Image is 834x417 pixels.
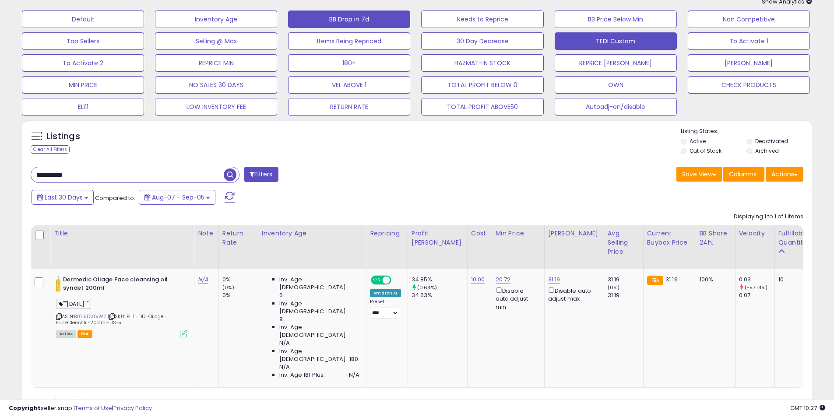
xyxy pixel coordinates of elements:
button: Actions [766,167,803,182]
small: (-57.14%) [745,284,767,291]
div: Inventory Age [262,229,362,238]
span: All listings currently available for purchase on Amazon [56,330,76,338]
div: 0% [222,291,258,299]
button: LOW INVENTORY FEE [155,98,277,116]
span: Inv. Age [DEMOGRAPHIC_DATA]: [279,323,359,339]
div: 31.19 [608,276,643,284]
label: Active [690,137,706,145]
button: MIN PRICE [22,76,144,94]
span: | SKU: ELI11-DD-Oilage-FaceClensOil-200ml-US-x1 [56,313,166,326]
div: 31.19 [608,291,643,299]
button: Top Sellers [22,32,144,50]
button: Non Competitive [688,11,810,28]
div: 0% [222,276,258,284]
button: BB Drop in 7d [288,11,410,28]
div: Current Buybox Price [647,229,692,247]
button: To Activate 1 [688,32,810,50]
span: Columns [729,170,757,179]
div: Velocity [739,229,771,238]
small: (0%) [222,284,235,291]
span: Last 30 Days [45,193,83,202]
button: Columns [723,167,764,182]
img: 31x8PR8DNEL._SL40_.jpg [56,276,61,293]
button: Needs to Reprice [421,11,543,28]
small: (0.64%) [417,284,437,291]
span: N/A [279,363,290,371]
button: TOTAL PROFIT ABOVE50 [421,98,543,116]
span: 8 [279,315,283,323]
span: OFF [390,277,404,284]
button: To Activate 2 [22,54,144,72]
div: 100% [700,276,728,284]
small: (0%) [608,284,620,291]
div: Cost [471,229,488,238]
label: Deactivated [755,137,788,145]
span: N/A [279,339,290,347]
button: [PERSON_NAME] [688,54,810,72]
small: FBA [647,276,663,285]
span: Compared to: [95,194,135,202]
span: ""[DATE]"" [56,299,91,309]
div: Fulfillable Quantity [778,229,809,247]
div: 34.85% [412,276,467,284]
button: Inventory Age [155,11,277,28]
button: VEL ABOVE 1 [288,76,410,94]
div: Clear All Filters [31,145,70,154]
b: Dermedic Oilage Face cleansing oil syndet 200ml [63,276,169,294]
button: TOTAL PROFIT BELOW 0 [421,76,543,94]
span: 31.19 [665,275,678,284]
button: ELI11 [22,98,144,116]
div: Note [198,229,215,238]
button: Autoadj-en/disable [555,98,677,116]
div: Return Rate [222,229,254,247]
a: Terms of Use [75,404,112,412]
button: Selling @ Max [155,32,277,50]
button: Default [22,11,144,28]
button: Last 30 Days [32,190,94,205]
button: REPRICE [PERSON_NAME] [555,54,677,72]
a: 31.19 [548,275,560,284]
h5: Listings [46,130,80,143]
p: Listing States: [681,127,812,136]
button: RETURN RATE [288,98,410,116]
button: TEDI Custom [555,32,677,50]
span: ON [372,277,383,284]
div: 0.03 [739,276,774,284]
div: [PERSON_NAME] [548,229,600,238]
button: 180+ [288,54,410,72]
strong: Copyright [9,404,41,412]
div: 0.07 [739,291,774,299]
span: Inv. Age [DEMOGRAPHIC_DATA]: [279,276,359,291]
div: Disable auto adjust max [548,286,597,303]
button: CHECK PRODUCTS [688,76,810,94]
div: seller snap | | [9,404,152,413]
a: N/A [198,275,208,284]
div: ASIN: [56,276,187,336]
span: Aug-07 - Sep-05 [152,193,204,202]
div: 34.63% [412,291,467,299]
button: Filters [244,167,278,182]
button: BB Price Below Min [555,11,677,28]
div: 10 [778,276,806,284]
div: Disable auto adjust min [496,286,538,311]
a: 20.72 [496,275,511,284]
button: Save View [676,167,722,182]
button: 30 Day Decrease [421,32,543,50]
button: NO SALES 30 DAYS [155,76,277,94]
span: 6 [279,291,283,299]
a: Privacy Policy [113,404,152,412]
button: Aug-07 - Sep-05 [139,190,215,205]
a: 10.00 [471,275,485,284]
div: Displaying 1 to 1 of 1 items [734,213,803,221]
div: Amazon AI [370,289,401,297]
button: Items Being Repriced [288,32,410,50]
div: Profit [PERSON_NAME] [412,229,464,247]
span: Inv. Age 181 Plus: [279,371,325,379]
div: Preset: [370,299,401,319]
span: 2025-10-6 10:27 GMT [790,404,825,412]
div: Repricing [370,229,404,238]
span: FBA [77,330,92,338]
button: REPRICE MIN [155,54,277,72]
div: Title [54,229,190,238]
button: OWN [555,76,677,94]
